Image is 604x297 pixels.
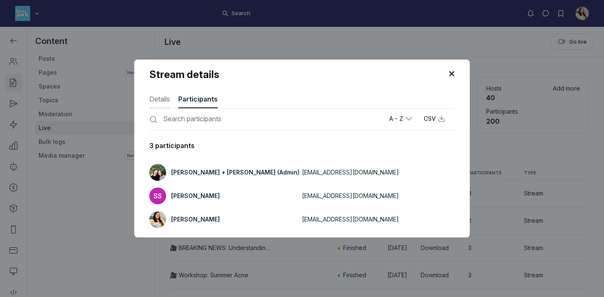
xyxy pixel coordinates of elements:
[302,192,455,200] div: [EMAIL_ADDRESS][DOMAIN_NAME]
[171,215,220,224] span: [PERSON_NAME]
[171,192,220,200] span: [PERSON_NAME]
[149,94,170,107] span: Details
[178,94,218,104] span: Participants
[149,141,455,151] div: 3 participants
[171,168,299,177] span: [PERSON_NAME] + [PERSON_NAME] (Admin)
[302,168,455,177] div: [EMAIL_ADDRESS][DOMAIN_NAME]
[149,188,166,204] div: SS
[158,110,358,128] input: Search participants
[389,115,405,123] p: A - Z
[302,215,455,224] div: [EMAIL_ADDRESS][DOMAIN_NAME]
[424,115,437,123] p: CSV
[149,68,455,81] div: Stream details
